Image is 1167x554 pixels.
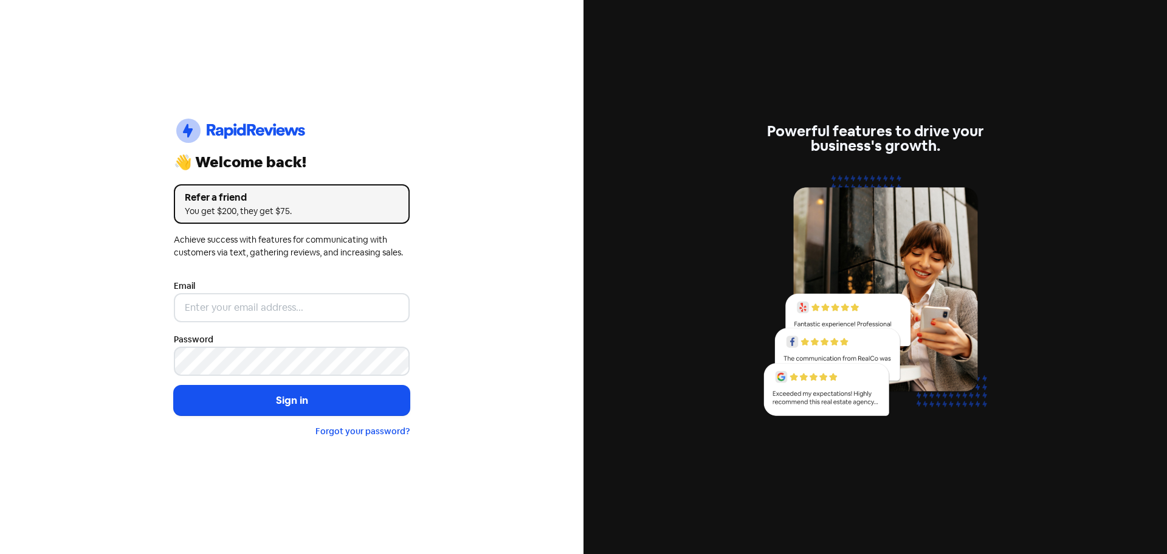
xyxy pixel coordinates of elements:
[185,190,399,205] div: Refer a friend
[315,426,410,437] a: Forgot your password?
[185,205,399,218] div: You get $200, they get $75.
[757,168,993,430] img: reviews
[174,155,410,170] div: 👋 Welcome back!
[174,333,213,346] label: Password
[174,280,195,293] label: Email
[174,234,410,259] div: Achieve success with features for communicating with customers via text, gathering reviews, and i...
[174,386,410,416] button: Sign in
[174,293,410,322] input: Enter your email address...
[757,124,993,153] div: Powerful features to drive your business's growth.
